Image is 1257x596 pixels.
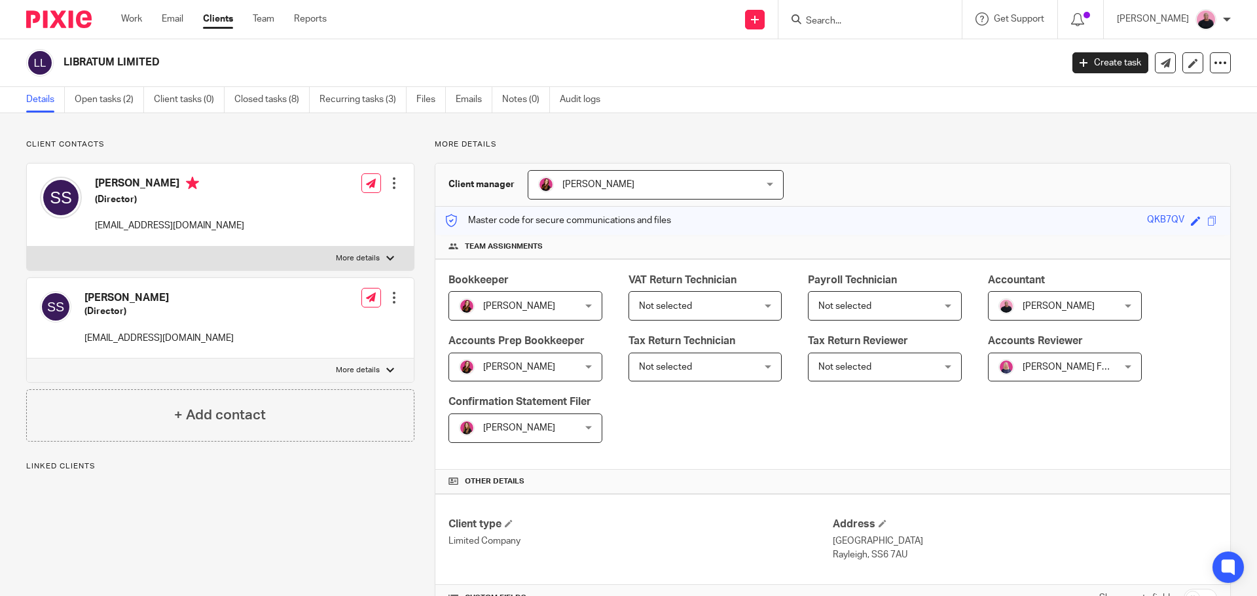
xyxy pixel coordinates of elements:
[95,177,244,193] h4: [PERSON_NAME]
[456,87,492,113] a: Emails
[26,139,414,150] p: Client contacts
[1072,52,1148,73] a: Create task
[988,275,1045,285] span: Accountant
[538,177,554,192] img: 21.png
[639,362,692,372] span: Not selected
[562,180,634,189] span: [PERSON_NAME]
[186,177,199,190] i: Primary
[994,14,1044,24] span: Get Support
[319,87,407,113] a: Recurring tasks (3)
[294,12,327,26] a: Reports
[1147,213,1184,228] div: QKB7QV
[818,362,871,372] span: Not selected
[483,362,555,372] span: [PERSON_NAME]
[459,359,475,375] img: 21.png
[483,302,555,311] span: [PERSON_NAME]
[1023,362,1121,372] span: [PERSON_NAME] FCCA
[445,214,671,227] p: Master code for secure communications and files
[459,420,475,436] img: 17.png
[818,302,871,311] span: Not selected
[336,253,380,264] p: More details
[84,305,234,318] h5: (Director)
[448,178,515,191] h3: Client manager
[808,336,908,346] span: Tax Return Reviewer
[560,87,610,113] a: Audit logs
[808,275,897,285] span: Payroll Technician
[448,396,591,407] span: Confirmation Statement Filer
[805,16,922,27] input: Search
[448,535,833,548] p: Limited Company
[459,298,475,314] img: 21.png
[336,365,380,376] p: More details
[465,241,543,252] span: Team assignments
[40,291,71,323] img: svg%3E
[448,275,509,285] span: Bookkeeper
[203,12,233,26] a: Clients
[639,302,692,311] span: Not selected
[75,87,144,113] a: Open tasks (2)
[26,49,54,77] img: svg%3E
[435,139,1231,150] p: More details
[502,87,550,113] a: Notes (0)
[1195,9,1216,30] img: Bio%20-%20Kemi%20.png
[416,87,446,113] a: Files
[465,476,524,487] span: Other details
[26,87,65,113] a: Details
[40,177,82,219] img: svg%3E
[84,332,234,345] p: [EMAIL_ADDRESS][DOMAIN_NAME]
[483,423,555,432] span: [PERSON_NAME]
[174,405,266,425] h4: + Add contact
[1117,12,1189,26] p: [PERSON_NAME]
[628,275,737,285] span: VAT Return Technician
[1023,302,1095,311] span: [PERSON_NAME]
[998,298,1014,314] img: Bio%20-%20Kemi%20.png
[833,535,1217,548] p: [GEOGRAPHIC_DATA]
[628,336,735,346] span: Tax Return Technician
[998,359,1014,375] img: Cheryl%20Sharp%20FCCA.png
[234,87,310,113] a: Closed tasks (8)
[162,12,183,26] a: Email
[95,219,244,232] p: [EMAIL_ADDRESS][DOMAIN_NAME]
[448,517,833,531] h4: Client type
[448,336,585,346] span: Accounts Prep Bookkeeper
[121,12,142,26] a: Work
[95,193,244,206] h5: (Director)
[26,10,92,28] img: Pixie
[26,461,414,472] p: Linked clients
[988,336,1083,346] span: Accounts Reviewer
[64,56,855,69] h2: LIBRATUM LIMITED
[154,87,225,113] a: Client tasks (0)
[84,291,234,305] h4: [PERSON_NAME]
[253,12,274,26] a: Team
[833,548,1217,561] p: Rayleigh, SS6 7AU
[833,517,1217,531] h4: Address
